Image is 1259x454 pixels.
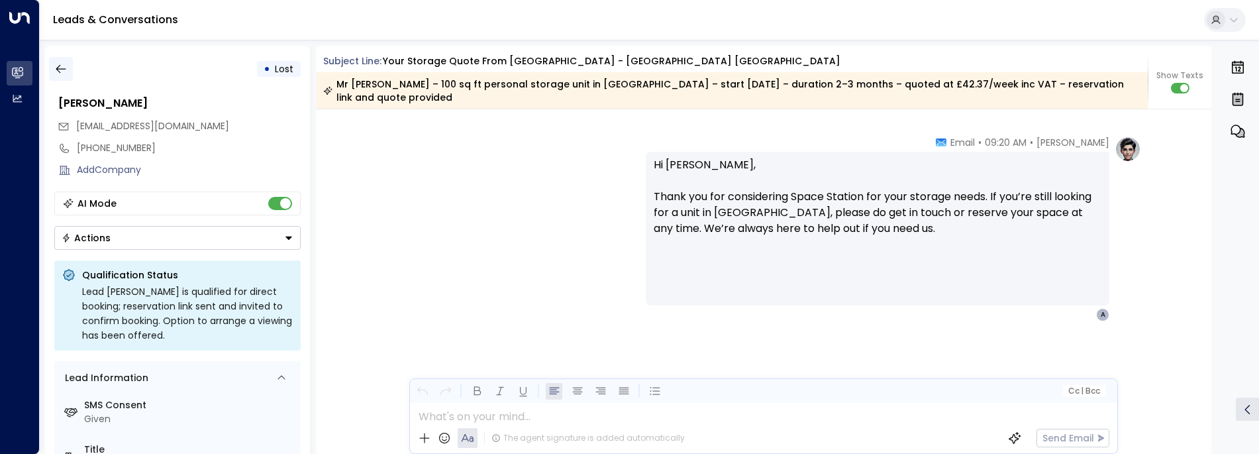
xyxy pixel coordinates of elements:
div: Given [84,412,295,426]
span: Lost [275,62,293,76]
img: profile-logo.png [1115,136,1141,162]
div: Your storage quote from [GEOGRAPHIC_DATA] - [GEOGRAPHIC_DATA] [GEOGRAPHIC_DATA] [383,54,840,68]
span: andy999price@hotmail.co.uk [76,119,229,133]
div: The agent signature is added automatically [491,432,685,444]
div: Lead Information [60,371,148,385]
button: Redo [437,383,454,400]
span: [EMAIL_ADDRESS][DOMAIN_NAME] [76,119,229,133]
div: A [1096,308,1109,321]
div: • [264,57,270,81]
div: Button group with a nested menu [54,226,301,250]
div: Actions [62,232,111,244]
span: Subject Line: [323,54,381,68]
div: AI Mode [77,197,117,210]
p: Qualification Status [82,268,293,282]
span: | [1081,386,1083,396]
span: • [978,136,982,149]
a: Leads & Conversations [53,12,178,27]
span: Show Texts [1156,70,1203,82]
span: Cc Bcc [1068,386,1100,396]
button: Cc|Bcc [1063,385,1105,398]
span: [PERSON_NAME] [1036,136,1109,149]
button: Actions [54,226,301,250]
div: Mr [PERSON_NAME] – 100 sq ft personal storage unit in [GEOGRAPHIC_DATA] – start [DATE] – duration... [323,78,1140,104]
button: Undo [414,383,430,400]
div: [PERSON_NAME] [58,95,301,111]
div: AddCompany [77,163,301,177]
div: [PHONE_NUMBER] [77,141,301,155]
label: SMS Consent [84,398,295,412]
div: Lead [PERSON_NAME] is qualified for direct booking; reservation link sent and invited to confirm ... [82,284,293,343]
p: Hi [PERSON_NAME], Thank you for considering Space Station for your storage needs. If you’re still... [654,157,1101,253]
span: • [1030,136,1033,149]
span: Email [950,136,975,149]
span: 09:20 AM [985,136,1027,149]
